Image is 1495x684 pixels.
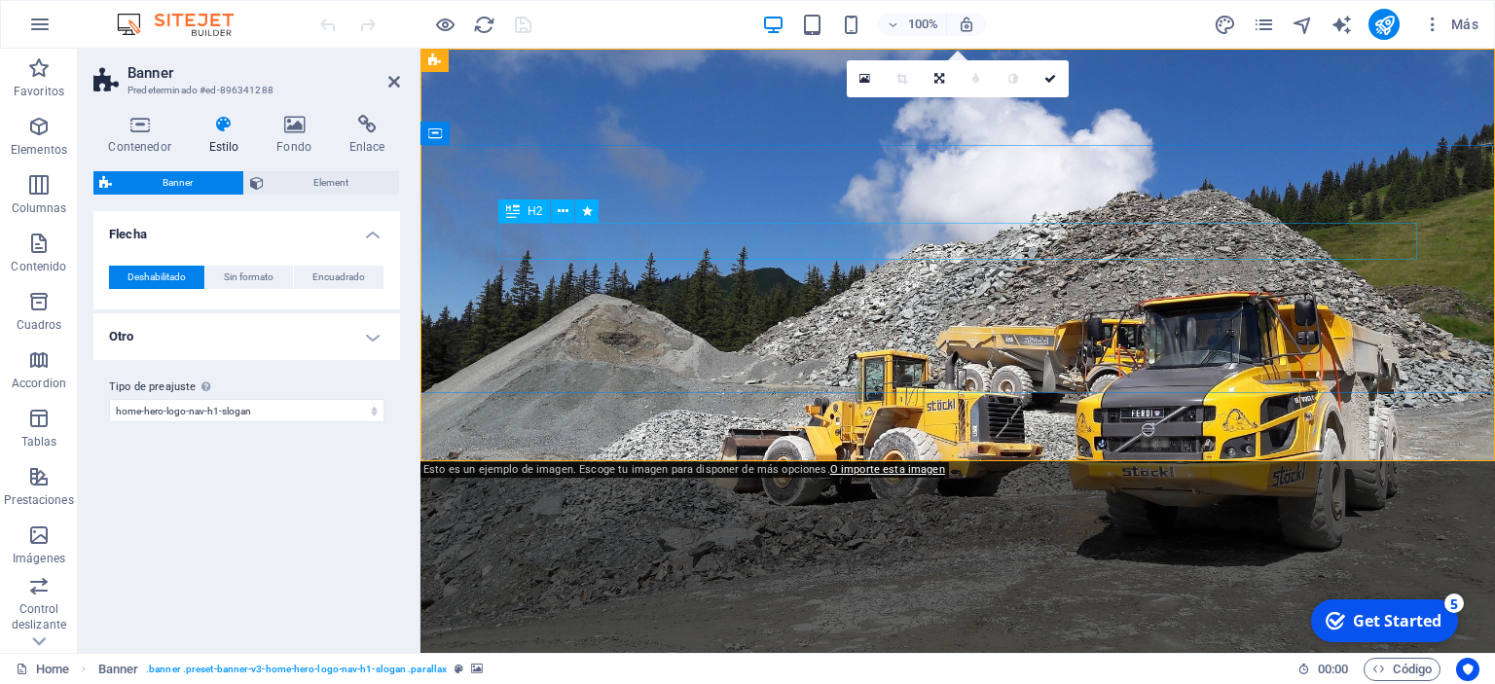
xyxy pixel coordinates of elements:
[907,13,938,36] h6: 100%
[11,142,67,158] p: Elementos
[205,266,292,289] button: Sin formato
[93,313,400,360] h4: Otro
[17,317,62,333] p: Cuadros
[419,462,949,478] div: Esto es un ejemplo de imagen. Escoge tu imagen para disponer de más opciones.
[1415,9,1486,40] button: Más
[433,13,456,36] button: Haz clic para salir del modo de previsualización y seguir editando
[1032,60,1069,97] a: Confirmar ( Ctrl ⏎ )
[921,60,958,97] a: Cambiar orientación
[471,664,483,674] i: Este elemento contiene un fondo
[1364,658,1440,681] button: Código
[21,434,57,450] p: Tablas
[1253,14,1275,36] i: Páginas (Ctrl+Alt+S)
[11,8,158,51] div: Get Started 5 items remaining, 0% complete
[16,658,69,681] a: Haz clic para cancelar la selección y doble clic para abrir páginas
[11,259,66,274] p: Contenido
[12,376,66,391] p: Accordion
[878,13,947,36] button: 100%
[270,171,394,195] span: Element
[1297,658,1349,681] h6: Tiempo de la sesión
[93,171,243,195] button: Banner
[244,171,400,195] button: Element
[294,266,383,289] button: Encuadrado
[93,211,400,246] h4: Flecha
[847,60,884,97] a: Selecciona archivos del administrador de archivos, de la galería de fotos o carga archivo(s)
[1372,658,1432,681] span: Código
[884,60,921,97] a: Modo de recorte
[1292,14,1314,36] i: Navegador
[1331,14,1353,36] i: AI Writer
[1423,15,1478,34] span: Más
[224,266,273,289] span: Sin formato
[472,13,495,36] button: reload
[118,171,237,195] span: Banner
[93,115,194,156] h4: Contenedor
[1456,658,1479,681] button: Usercentrics
[128,266,186,289] span: Deshabilitado
[473,14,495,36] i: Volver a cargar página
[109,376,384,399] label: Tipo de preajuste
[144,2,164,21] div: 5
[262,115,335,156] h4: Fondo
[1318,658,1348,681] span: 00 00
[334,115,400,156] h4: Enlace
[1214,14,1236,36] i: Diseño (Ctrl+Alt+Y)
[146,658,447,681] span: . banner .preset-banner-v3-home-hero-logo-nav-h1-slogan .parallax
[112,13,258,36] img: Editor Logo
[995,60,1032,97] a: Escala de grises
[958,16,975,33] i: Al redimensionar, ajustar el nivel de zoom automáticamente para ajustarse al dispositivo elegido.
[1330,13,1353,36] button: text_generator
[528,205,542,217] span: H2
[958,60,995,97] a: Desenfoque
[53,18,141,40] div: Get Started
[98,658,139,681] span: Haz clic para seleccionar y doble clic para editar
[14,84,64,99] p: Favoritos
[455,664,463,674] i: Este elemento es un preajuste personalizable
[1213,13,1236,36] button: design
[1291,13,1314,36] button: navigator
[1373,14,1396,36] i: Publicar
[1331,662,1334,676] span: :
[4,492,73,508] p: Prestaciones
[13,551,65,566] p: Imágenes
[312,266,365,289] span: Encuadrado
[128,64,400,82] h2: Banner
[98,658,484,681] nav: breadcrumb
[830,463,945,476] a: O importe esta imagen
[12,200,67,216] p: Columnas
[1252,13,1275,36] button: pages
[1368,9,1400,40] button: publish
[128,82,361,99] h3: Predeterminado #ed-896341288
[109,266,204,289] button: Deshabilitado
[194,115,262,156] h4: Estilo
